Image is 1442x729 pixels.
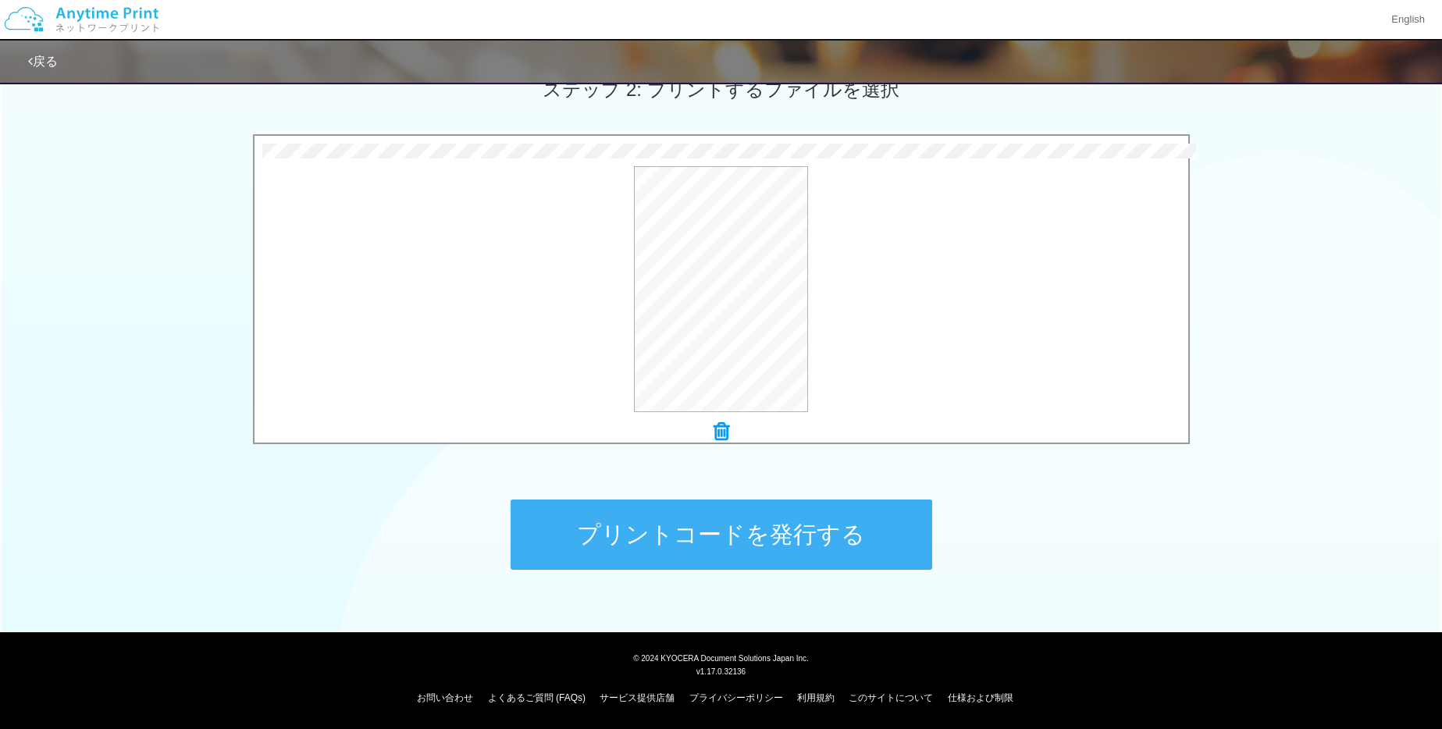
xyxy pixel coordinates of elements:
[511,500,932,570] button: プリントコードを発行する
[696,667,746,676] span: v1.17.0.32136
[849,692,933,703] a: このサイトについて
[417,692,473,703] a: お問い合わせ
[600,692,675,703] a: サービス提供店舗
[797,692,835,703] a: 利用規約
[28,55,58,68] a: 戻る
[488,692,586,703] a: よくあるご質問 (FAQs)
[543,79,899,100] span: ステップ 2: プリントするファイルを選択
[633,653,809,663] span: © 2024 KYOCERA Document Solutions Japan Inc.
[948,692,1013,703] a: 仕様および制限
[689,692,783,703] a: プライバシーポリシー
